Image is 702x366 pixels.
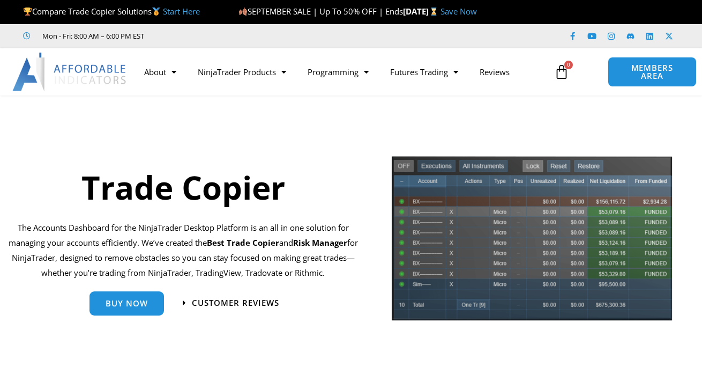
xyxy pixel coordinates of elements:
span: 0 [564,61,573,69]
a: About [133,60,187,84]
b: Best Trade Copier [207,237,279,248]
strong: Risk Manager [293,237,347,248]
a: Buy Now [89,291,164,316]
img: LogoAI | Affordable Indicators – NinjaTrader [12,53,128,91]
span: MEMBERS AREA [619,64,685,80]
p: The Accounts Dashboard for the NinjaTrader Desktop Platform is an all in one solution for managin... [8,221,359,280]
strong: [DATE] [403,6,440,17]
img: ⌛ [430,8,438,16]
img: 🥇 [152,8,160,16]
img: 🏆 [24,8,32,16]
a: Start Here [163,6,200,17]
span: Compare Trade Copier Solutions [23,6,200,17]
h1: Trade Copier [8,165,359,210]
img: tradecopier | Affordable Indicators – NinjaTrader [391,155,674,328]
span: Buy Now [106,299,148,308]
a: 0 [538,56,585,87]
iframe: Customer reviews powered by Trustpilot [159,31,320,41]
span: SEPTEMBER SALE | Up To 50% OFF | Ends [238,6,403,17]
span: Customer Reviews [192,299,279,307]
a: Futures Trading [379,60,469,84]
a: Programming [297,60,379,84]
img: 🍂 [239,8,247,16]
a: Reviews [469,60,520,84]
a: Save Now [440,6,477,17]
span: Mon - Fri: 8:00 AM – 6:00 PM EST [40,30,144,42]
a: MEMBERS AREA [608,57,697,87]
nav: Menu [133,60,548,84]
a: NinjaTrader Products [187,60,297,84]
a: Customer Reviews [183,299,279,307]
